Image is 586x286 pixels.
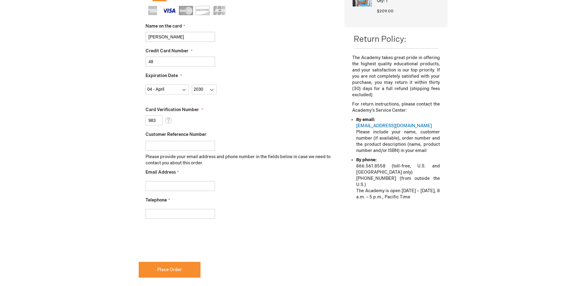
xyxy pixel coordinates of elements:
[157,267,182,272] span: Place Order
[212,6,226,15] img: JCB
[145,107,199,112] span: Card Verification Number
[356,117,440,154] li: Please include your name, customer number (if available), order number and the product descriptio...
[145,115,162,125] input: Card Verification Number
[145,154,335,166] p: Please provide your email address and phone number in the fields below in case we need to contact...
[145,48,188,54] span: Credit Card Number
[196,6,210,15] img: Discover
[145,24,182,29] span: Name on the card
[145,132,206,137] span: Customer Reference Number
[162,6,176,15] img: Visa
[356,157,440,200] li: 866.561.8558 (toll-free, U.S. and [GEOGRAPHIC_DATA] only) [PHONE_NUMBER] (from outside the U.S.) ...
[352,101,440,114] p: For return instructions, please contact the Academy’s Service Center:
[377,9,394,14] span: $209.00
[356,157,377,162] strong: By phone:
[145,57,215,67] input: Credit Card Number
[145,6,160,15] img: American Express
[145,197,167,203] span: Telephone
[139,262,200,278] button: Place Order
[356,117,375,122] strong: By email:
[354,35,406,44] span: Return Policy:
[356,123,432,128] a: [EMAIL_ADDRESS][DOMAIN_NAME]
[145,73,178,78] span: Expiration Date
[352,55,440,98] p: The Academy takes great pride in offering the highest quality educational products, and your sati...
[139,229,233,253] iframe: reCAPTCHA
[145,170,176,175] span: Email Address
[179,6,193,15] img: MasterCard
